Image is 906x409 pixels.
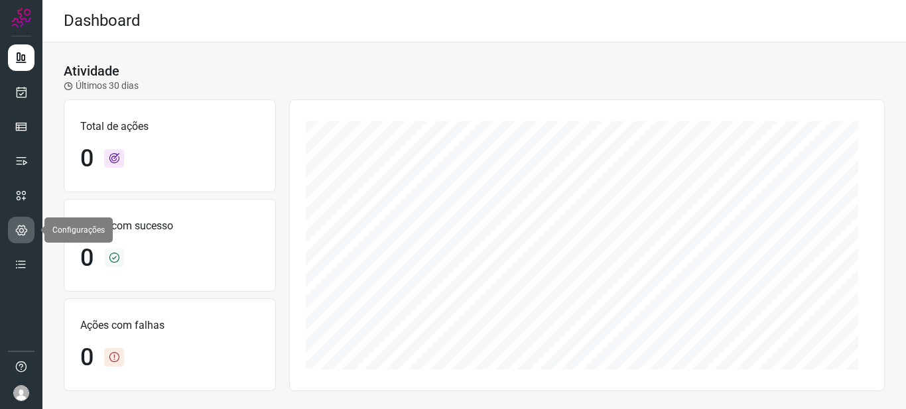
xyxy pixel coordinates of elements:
h3: Atividade [64,63,119,79]
p: Total de ações [80,119,259,135]
h2: Dashboard [64,11,141,30]
h1: 0 [80,244,94,272]
span: Configurações [52,225,105,235]
p: Ações com falhas [80,318,259,333]
h1: 0 [80,343,94,372]
p: Últimos 30 dias [64,79,139,93]
p: Ações com sucesso [80,218,259,234]
img: Logo [11,8,31,28]
img: avatar-user-boy.jpg [13,385,29,401]
h1: 0 [80,145,94,173]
